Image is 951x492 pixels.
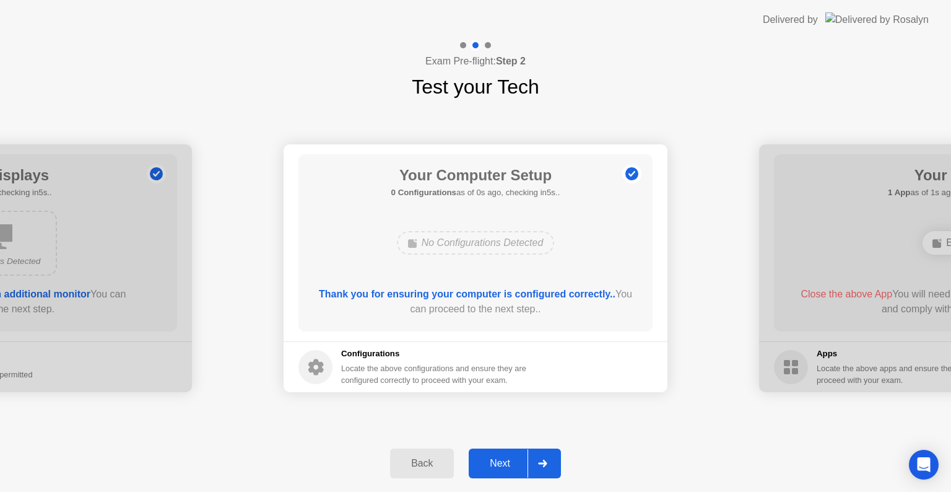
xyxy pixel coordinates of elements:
h1: Test your Tech [412,72,539,102]
h5: Configurations [341,348,529,360]
div: No Configurations Detected [397,231,555,255]
div: Next [472,458,528,469]
button: Next [469,449,561,478]
h5: as of 0s ago, checking in5s.. [391,187,560,199]
div: Delivered by [763,12,818,27]
img: Delivered by Rosalyn [825,12,929,27]
div: Locate the above configurations and ensure they are configured correctly to proceed with your exam. [341,362,529,386]
h4: Exam Pre-flight: [425,54,526,69]
div: Open Intercom Messenger [909,450,939,480]
b: Step 2 [496,56,526,66]
h1: Your Computer Setup [391,164,560,187]
div: You can proceed to the next step.. [316,287,635,317]
b: 0 Configurations [391,188,456,197]
button: Back [390,449,454,478]
b: Thank you for ensuring your computer is configured correctly.. [319,289,615,299]
div: Back [394,458,450,469]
